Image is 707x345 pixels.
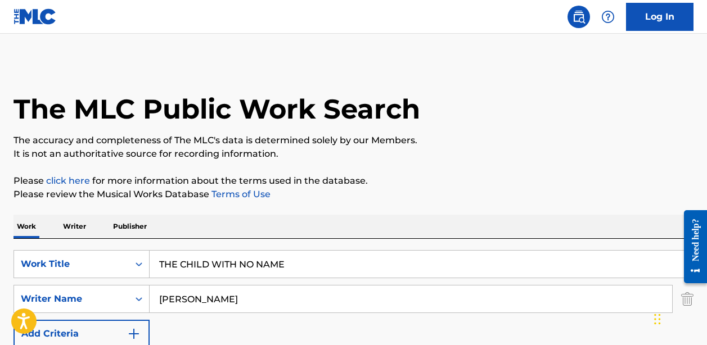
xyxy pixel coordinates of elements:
div: Writer Name [21,292,122,306]
div: Help [597,6,619,28]
p: The accuracy and completeness of The MLC's data is determined solely by our Members. [13,134,694,147]
div: Work Title [21,257,122,271]
img: search [572,10,586,24]
a: Terms of Use [209,189,271,199]
iframe: Resource Center [676,199,707,295]
p: Please for more information about the terms used in the database. [13,174,694,188]
p: Writer [60,215,89,238]
a: Public Search [568,6,590,28]
h1: The MLC Public Work Search [13,92,420,126]
p: Please review the Musical Works Database [13,188,694,201]
img: 9d2ae6d4665cec9f34b9.svg [127,327,141,341]
p: Work [13,215,39,238]
iframe: Chat Widget [651,291,707,345]
a: click here [46,175,90,186]
p: Publisher [110,215,150,238]
img: help [601,10,615,24]
img: MLC Logo [13,8,57,25]
a: Log In [626,3,694,31]
p: It is not an authoritative source for recording information. [13,147,694,161]
div: Drag [654,302,661,336]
